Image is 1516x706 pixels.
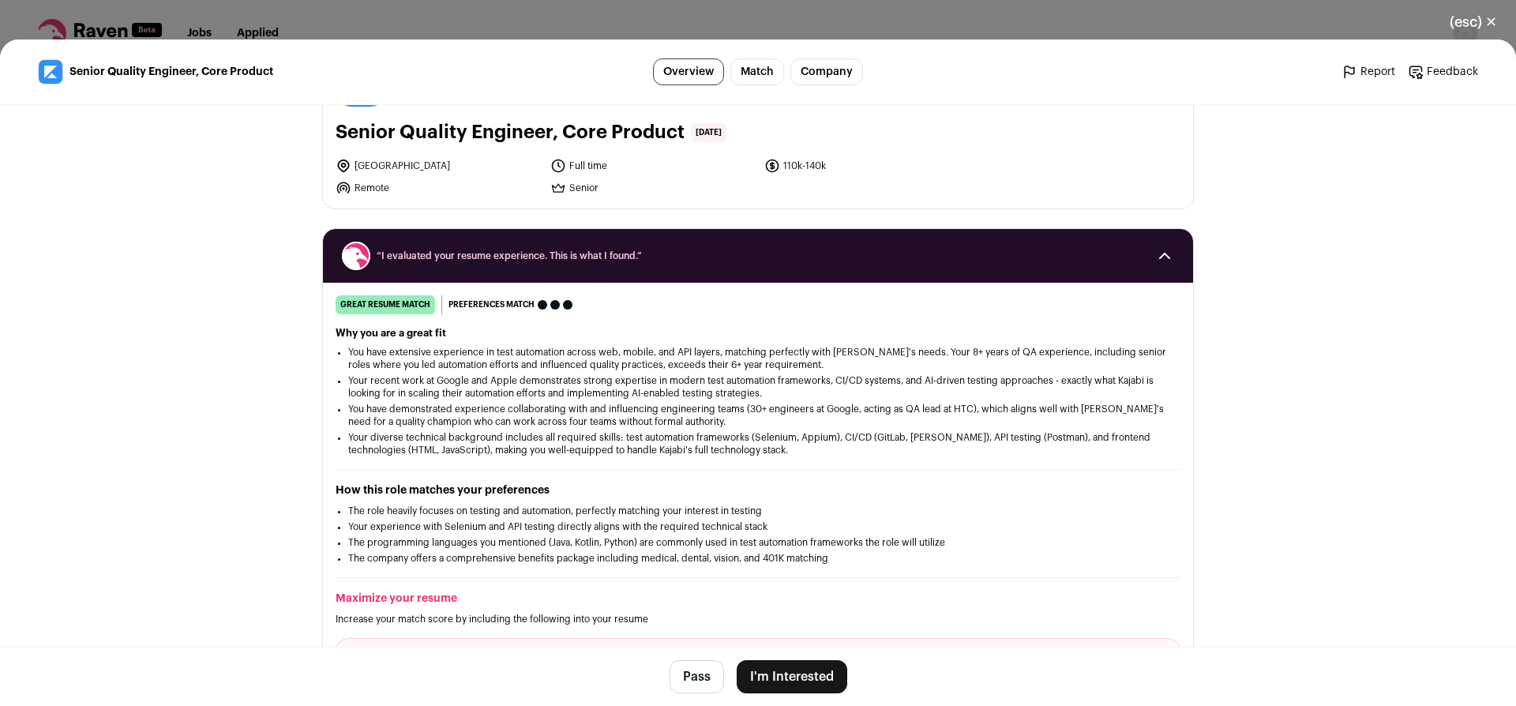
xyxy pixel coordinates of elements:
[670,660,724,693] button: Pass
[348,552,1168,565] li: The company offers a comprehensive benefits package including medical, dental, vision, and 401K m...
[377,250,1139,262] span: “I evaluated your resume experience. This is what I found.”
[348,403,1168,428] li: You have demonstrated experience collaborating with and influencing engineering teams (30+ engine...
[737,660,847,693] button: I'm Interested
[336,591,1180,606] h2: Maximize your resume
[336,483,1180,498] h2: How this role matches your preferences
[550,180,756,196] li: Senior
[764,158,970,174] li: 110k-140k
[348,374,1168,400] li: Your recent work at Google and Apple demonstrates strong expertise in modern test automation fram...
[550,158,756,174] li: Full time
[653,58,724,85] a: Overview
[1408,64,1478,80] a: Feedback
[336,120,685,145] h1: Senior Quality Engineer, Core Product
[336,158,541,174] li: [GEOGRAPHIC_DATA]
[348,536,1168,549] li: The programming languages you mentioned (Java, Kotlin, Python) are commonly used in test automati...
[348,431,1168,456] li: Your diverse technical background includes all required skills: test automation frameworks (Selen...
[348,346,1168,371] li: You have extensive experience in test automation across web, mobile, and API layers, matching per...
[348,505,1168,517] li: The role heavily focuses on testing and automation, perfectly matching your interest in testing
[730,58,784,85] a: Match
[336,180,541,196] li: Remote
[691,123,726,142] span: [DATE]
[336,295,435,314] div: great resume match
[790,58,863,85] a: Company
[39,60,62,84] img: de02e3f9dc45a4999f4f3c71de89df17effc9bb592c0bcb3b287d7652242f1a3.jpg
[448,297,535,313] span: Preferences match
[69,64,273,80] span: Senior Quality Engineer, Core Product
[336,613,1180,625] p: Increase your match score by including the following into your resume
[1342,64,1395,80] a: Report
[348,520,1168,533] li: Your experience with Selenium and API testing directly aligns with the required technical stack
[336,327,1180,340] h2: Why you are a great fit
[1431,5,1516,39] button: Close modal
